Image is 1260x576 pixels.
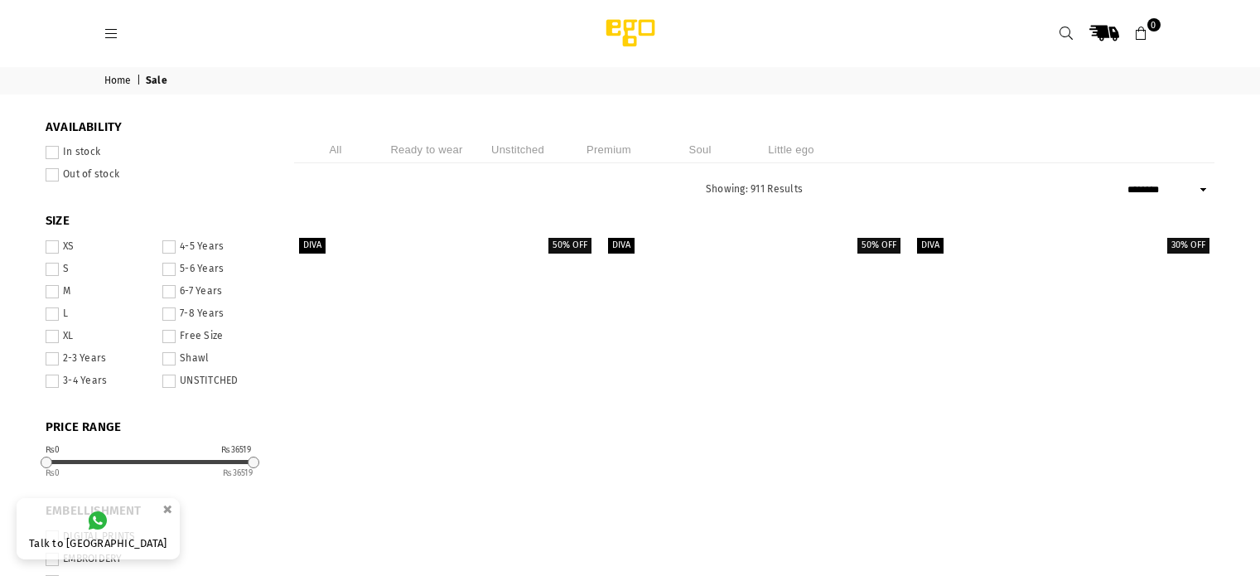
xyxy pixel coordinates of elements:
[659,136,741,163] li: Soul
[857,238,900,254] label: 50% off
[162,263,269,276] label: 5-6 Years
[385,136,468,163] li: Ready to wear
[567,136,650,163] li: Premium
[560,17,701,50] img: Ego
[1052,18,1082,48] a: Search
[97,27,127,39] a: Menu
[46,146,269,159] label: In stock
[46,307,152,321] label: L
[299,238,326,254] label: Diva
[294,136,377,163] li: All
[162,375,269,388] label: UNSTITCHED
[162,307,269,321] label: 7-8 Years
[162,240,269,254] label: 4-5 Years
[46,168,269,182] label: Out of stock
[46,446,60,454] div: ₨0
[92,67,1169,94] nav: breadcrumbs
[137,75,143,88] span: |
[46,330,152,343] label: XL
[221,446,251,454] div: ₨36519
[917,238,944,254] label: Diva
[104,75,134,88] a: Home
[1167,238,1209,254] label: 30% off
[1127,18,1156,48] a: 0
[46,375,152,388] label: 3-4 Years
[162,285,269,298] label: 6-7 Years
[17,498,180,559] a: Talk to [GEOGRAPHIC_DATA]
[46,352,152,365] label: 2-3 Years
[1147,18,1161,31] span: 0
[476,136,559,163] li: Unstitched
[46,468,60,478] ins: 0
[608,238,635,254] label: Diva
[46,240,152,254] label: XS
[223,468,253,478] ins: 36519
[548,238,591,254] label: 50% off
[46,213,269,230] span: SIZE
[46,285,152,298] label: M
[162,330,269,343] label: Free Size
[706,183,803,195] span: Showing: 911 Results
[46,263,152,276] label: S
[46,119,269,136] span: Availability
[162,352,269,365] label: Shawl
[157,496,177,523] button: ×
[146,75,170,88] span: Sale
[750,136,833,163] li: Little ego
[46,419,269,436] span: PRICE RANGE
